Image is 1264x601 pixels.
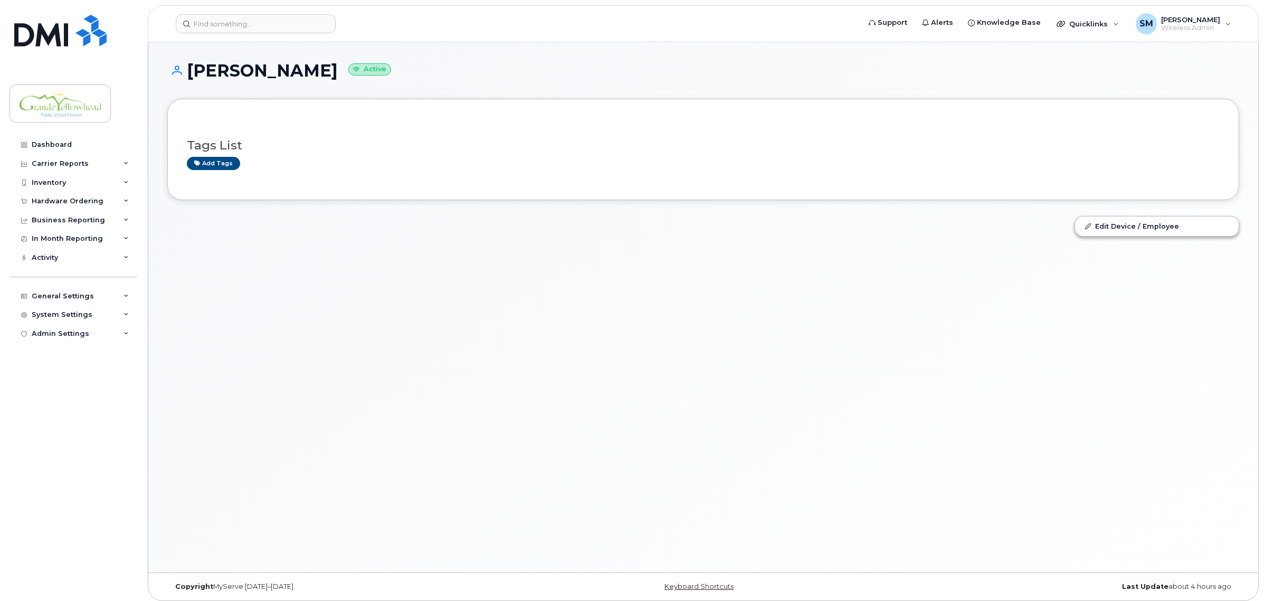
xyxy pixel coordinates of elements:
a: Edit Device / Employee [1075,217,1239,236]
strong: Copyright [175,583,213,590]
small: Active [348,63,391,76]
h1: [PERSON_NAME] [167,61,1239,80]
a: Keyboard Shortcuts [664,583,734,590]
div: MyServe [DATE]–[DATE] [167,583,525,591]
div: about 4 hours ago [882,583,1239,591]
strong: Last Update [1122,583,1168,590]
h3: Tags List [187,139,1220,152]
a: Add tags [187,157,240,170]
